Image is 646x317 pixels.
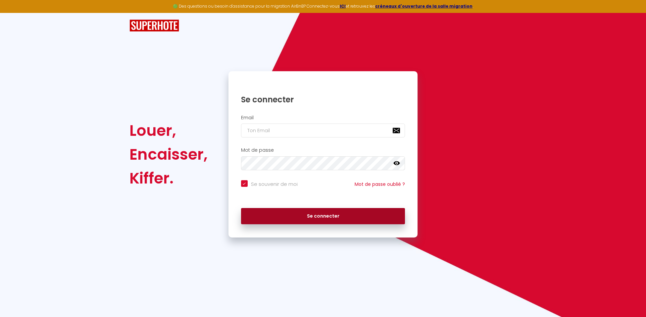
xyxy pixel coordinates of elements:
div: Louer, [129,119,208,142]
div: Kiffer. [129,166,208,190]
h2: Email [241,115,405,121]
button: Ouvrir le widget de chat LiveChat [5,3,25,23]
a: ICI [340,3,346,9]
div: Encaisser, [129,142,208,166]
h2: Mot de passe [241,147,405,153]
a: créneaux d'ouverture de la salle migration [375,3,472,9]
h1: Se connecter [241,94,405,105]
button: Se connecter [241,208,405,225]
a: Mot de passe oublié ? [355,181,405,187]
input: Ton Email [241,124,405,137]
img: SuperHote logo [129,20,179,32]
